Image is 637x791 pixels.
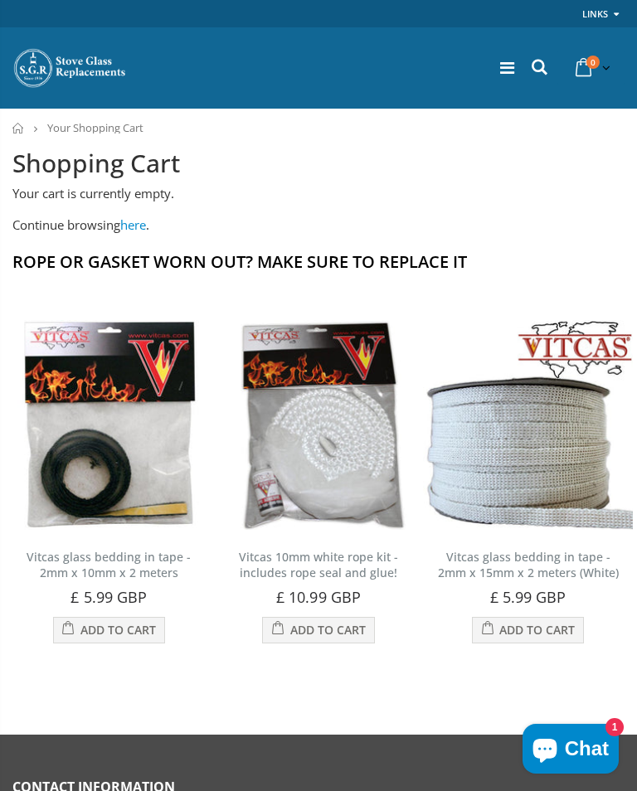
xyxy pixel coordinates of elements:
a: Vitcas 10mm white rope kit - includes rope seal and glue! [239,549,398,580]
a: Vitcas glass bedding in tape - 2mm x 15mm x 2 meters (White) [438,549,619,580]
span: £ 5.99 GBP [71,587,147,607]
span: Add to Cart [80,622,156,638]
h2: Rope Or Gasket Worn Out? Make Sure To Replace It [12,250,625,273]
span: Add to Cart [499,622,575,638]
h2: Shopping Cart [12,147,625,181]
span: £ 5.99 GBP [490,587,566,607]
img: Stove Glass Replacement [12,47,129,89]
span: Add to Cart [290,622,366,638]
a: Links [582,3,608,24]
span: Your Shopping Cart [47,120,143,135]
a: Home [12,123,25,133]
inbox-online-store-chat: Shopify online store chat [518,724,624,778]
span: 0 [586,56,600,69]
button: Add to Cart [262,617,374,643]
img: Vitcas stove glass bedding in tape [4,320,214,530]
a: 0 [569,51,614,84]
img: Vitcas stove glass bedding in tape [423,320,633,530]
a: Vitcas glass bedding in tape - 2mm x 10mm x 2 meters [27,549,191,580]
a: here [120,216,146,233]
a: Menu [500,56,514,79]
p: Continue browsing . [12,216,625,235]
button: Add to Cart [53,617,165,643]
p: Your cart is currently empty. [12,184,625,203]
span: £ 10.99 GBP [276,587,361,607]
button: Add to Cart [472,617,584,643]
img: Vitcas white rope, glue and gloves kit 10mm [214,320,424,530]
